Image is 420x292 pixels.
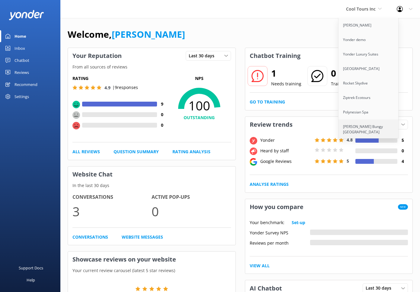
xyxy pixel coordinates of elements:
h4: 0 [397,148,408,154]
p: Your benchmark: [250,219,284,226]
a: Go to Training [250,99,285,105]
h3: Chatbot Training [245,48,305,64]
h4: Active Pop-ups [152,193,231,201]
div: Heard by staff [259,148,313,154]
div: Yonder [259,137,313,144]
h4: 4 [397,158,408,165]
div: Yonder Survey NPS [250,230,310,235]
a: Yonder Luxury Suites [338,47,399,62]
div: Support Docs [19,262,43,274]
h4: OUTSTANDING [168,114,231,121]
h3: How you compare [245,199,308,215]
h2: 0 [331,66,385,81]
h5: Rating [72,75,168,82]
a: [GEOGRAPHIC_DATA] [338,62,399,76]
span: 5 [347,158,349,164]
span: Last 30 days [366,285,395,291]
a: Question Summary [114,148,159,155]
div: Home [14,30,26,42]
a: Website Messages [122,234,163,240]
img: yonder-white-logo.png [9,10,44,20]
p: Needs training [271,81,301,87]
a: Rating Analysis [172,148,210,155]
a: Ziptrek Ecotours [338,90,399,105]
a: Rocket Skydive [338,76,399,90]
a: All Reviews [72,148,100,155]
p: | 9 responses [112,84,138,91]
p: Trained in the last 30 days [331,81,385,87]
p: In the last 30 days [68,182,236,189]
h3: Your Reputation [68,48,126,64]
div: Reviews per month [250,240,310,245]
a: Set-up [292,219,305,226]
span: 4.9 [104,85,111,90]
a: [PERSON_NAME] Bungy [GEOGRAPHIC_DATA] [338,119,399,139]
h3: Showcase reviews on your website [68,252,236,267]
a: Analyse Ratings [250,181,289,188]
a: View All [250,262,270,269]
span: New [398,204,408,210]
h4: 9 [157,101,168,107]
span: 4.8 [347,137,353,143]
a: [PERSON_NAME] [338,18,399,33]
div: Recommend [14,78,37,90]
div: Help [27,274,35,286]
div: Reviews [14,66,29,78]
p: NPS [168,75,231,82]
h3: Review trends [245,117,297,132]
p: 0 [152,201,231,221]
span: Last 30 days [189,52,218,59]
a: [PERSON_NAME] [112,28,185,40]
span: Cool Tours Inc [346,6,376,12]
div: Inbox [14,42,25,54]
h4: 0 [157,111,168,118]
p: Your current review carousel (latest 5 star reviews) [68,267,236,274]
h4: 5 [397,137,408,144]
a: Conversations [72,234,108,240]
h2: 1 [271,66,301,81]
p: From all sources of reviews [68,64,236,70]
div: Google Reviews [259,158,313,165]
h1: Welcome, [68,27,185,42]
a: Polynesian Spa [338,105,399,119]
h3: Website Chat [68,167,236,182]
p: 3 [72,201,152,221]
h4: Conversations [72,193,152,201]
span: 100 [168,98,231,113]
a: Yonder demo [338,33,399,47]
div: Chatbot [14,54,29,66]
div: Settings [14,90,29,103]
h4: 0 [157,122,168,129]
